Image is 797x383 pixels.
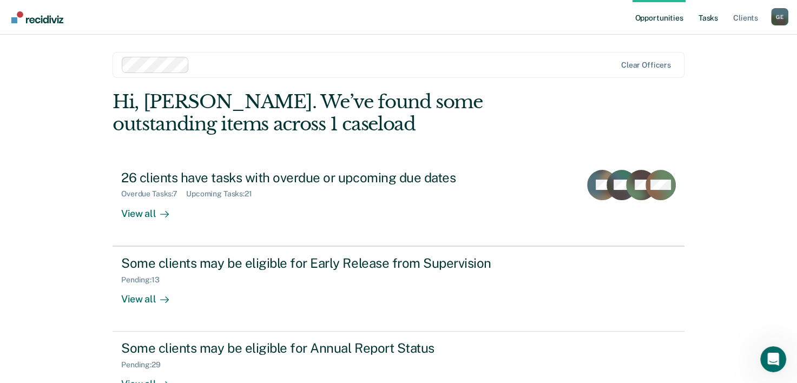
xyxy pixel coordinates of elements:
[113,161,684,246] a: 26 clients have tasks with overdue or upcoming due datesOverdue Tasks:7Upcoming Tasks:21View all
[11,11,63,23] img: Recidiviz
[121,255,501,271] div: Some clients may be eligible for Early Release from Supervision
[113,246,684,332] a: Some clients may be eligible for Early Release from SupervisionPending:13View all
[121,275,168,285] div: Pending : 13
[771,8,788,25] button: Profile dropdown button
[113,91,570,135] div: Hi, [PERSON_NAME]. We’ve found some outstanding items across 1 caseload
[121,170,501,186] div: 26 clients have tasks with overdue or upcoming due dates
[760,346,786,372] iframe: Intercom live chat
[121,360,169,369] div: Pending : 29
[771,8,788,25] div: G E
[121,199,182,220] div: View all
[121,284,182,305] div: View all
[621,61,671,70] div: Clear officers
[121,340,501,356] div: Some clients may be eligible for Annual Report Status
[186,189,261,199] div: Upcoming Tasks : 21
[121,189,186,199] div: Overdue Tasks : 7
